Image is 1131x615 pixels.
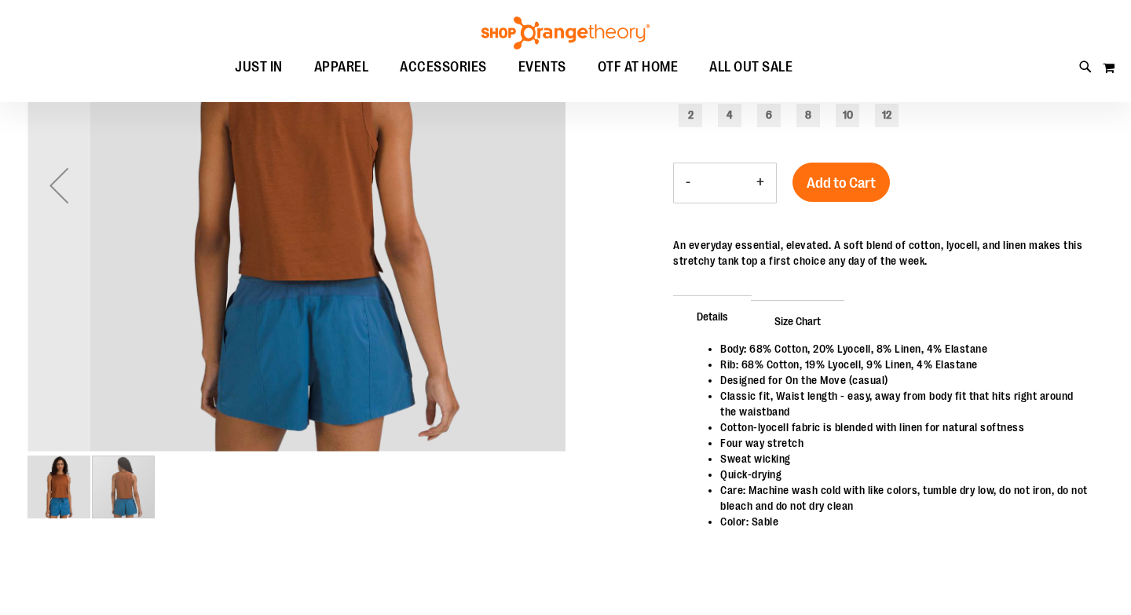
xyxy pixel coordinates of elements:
div: 2 [679,104,702,127]
img: lululemon Classic-Fit Cotton Blend Tank [27,456,90,518]
div: image 2 of 2 [92,454,155,520]
button: Add to Cart [792,163,890,202]
div: image 1 of 2 [27,454,92,520]
span: JUST IN [235,49,283,85]
img: Shop Orangetheory [479,16,652,49]
button: Decrease product quantity [674,163,702,203]
div: 6 [757,104,781,127]
span: Add to Cart [807,174,876,192]
span: APPAREL [314,49,369,85]
li: Cotton-lyocell fabric is blended with linen for natural softness [720,419,1088,435]
div: 10 [836,104,859,127]
input: Product quantity [702,164,745,202]
li: Sweat wicking [720,451,1088,467]
span: ACCESSORIES [400,49,487,85]
li: Body: 68% Cotton, 20% Lyocell, 8% Linen, 4% Elastane [720,341,1088,357]
button: Increase product quantity [745,163,776,203]
li: Classic fit, Waist length - easy, away from body fit that hits right around the waistband [720,388,1088,419]
li: Four way stretch [720,435,1088,451]
div: 8 [796,104,820,127]
li: Quick-drying [720,467,1088,482]
span: Details [673,295,752,336]
li: Color: Sable [720,514,1088,529]
li: Designed for On the Move (casual) [720,372,1088,388]
div: 4 [718,104,741,127]
span: EVENTS [518,49,566,85]
div: An everyday essential, elevated. A soft blend of cotton, lyocell, and linen makes this stretchy t... [673,237,1104,269]
div: 12 [875,104,899,127]
span: ALL OUT SALE [709,49,792,85]
span: OTF AT HOME [598,49,679,85]
span: Size Chart [751,300,844,341]
li: Care: Machine wash cold with like colors, tumble dry low, do not iron, do not bleach and do not d... [720,482,1088,514]
li: Rib: 68% Cotton, 19% Lyocell, 9% Linen, 4% Elastane [720,357,1088,372]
